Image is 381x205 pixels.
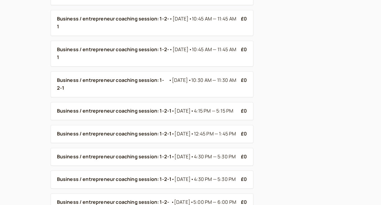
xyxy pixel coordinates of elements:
[169,46,172,61] span: •
[57,46,236,61] a: Business / entrepreneur coaching session: 1-2-1•[DATE]•10:45 AM — 11:45 AM
[57,15,236,31] a: Business / entrepreneur coaching session: 1-2-1•[DATE]•10:45 AM — 11:45 AM
[57,76,236,92] a: Business / entrepreneur coaching session: 1-2-1•[DATE]•10:30 AM — 11:30 AM
[57,175,172,183] b: Business / entrepreneur coaching session: 1-2-1
[191,107,194,114] span: •
[57,153,172,161] b: Business / entrepreneur coaching session: 1-2-1
[194,107,233,114] span: 4:15 PM — 5:15 PM
[194,176,236,182] span: 4:30 PM — 5:30 PM
[57,130,172,138] b: Business / entrepreneur coaching session: 1-2-1
[241,77,247,83] b: £0
[174,175,236,183] span: [DATE]
[172,46,236,61] span: [DATE]
[57,175,236,183] a: Business / entrepreneur coaching session: 1-2-1•[DATE]•4:30 PM — 5:30 PM
[191,77,236,83] span: 10:30 AM — 11:30 AM
[57,153,236,161] a: Business / entrepreneur coaching session: 1-2-1•[DATE]•4:30 PM — 5:30 PM
[241,176,247,182] b: £0
[191,153,194,160] span: •
[189,15,192,22] span: •
[241,15,247,22] b: £0
[171,153,174,161] span: •
[191,130,194,137] span: •
[57,107,236,115] a: Business / entrepreneur coaching session: 1-2-1•[DATE]•4:15 PM — 5:15 PM
[57,46,170,61] b: Business / entrepreneur coaching session: 1-2-1
[241,107,247,114] b: £0
[192,15,236,22] span: 10:45 AM — 11:45 AM
[169,15,172,31] span: •
[191,176,194,182] span: •
[174,153,236,161] span: [DATE]
[57,15,170,31] b: Business / entrepreneur coaching session: 1-2-1
[188,77,191,83] span: •
[172,76,236,92] span: [DATE]
[241,46,247,53] b: £0
[57,107,172,115] b: Business / entrepreneur coaching session: 1-2-1
[194,130,236,137] span: 12:45 PM — 1:45 PM
[57,130,236,138] a: Business / entrepreneur coaching session: 1-2-1•[DATE]•12:45 PM — 1:45 PM
[192,46,236,53] span: 10:45 AM — 11:45 AM
[241,130,247,137] b: £0
[351,176,381,205] iframe: Chat Widget
[189,46,192,53] span: •
[171,107,174,115] span: •
[174,130,236,138] span: [DATE]
[172,15,236,31] span: [DATE]
[174,107,233,115] span: [DATE]
[194,153,236,160] span: 4:30 PM — 5:30 PM
[57,76,169,92] b: Business / entrepreneur coaching session: 1-2-1
[169,76,172,92] span: •
[171,175,174,183] span: •
[241,153,247,160] b: £0
[171,130,174,138] span: •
